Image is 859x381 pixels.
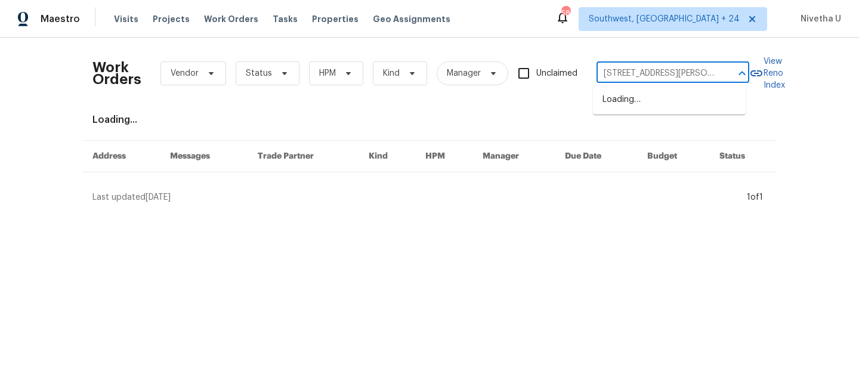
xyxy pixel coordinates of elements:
th: Messages [160,141,248,172]
div: Last updated [92,191,743,203]
div: 584 [561,7,570,19]
span: Unclaimed [536,67,577,80]
h2: Work Orders [92,61,141,85]
span: Work Orders [204,13,258,25]
a: View Reno Index [749,55,785,91]
span: Visits [114,13,138,25]
th: Due Date [555,141,638,172]
th: Address [83,141,160,172]
span: [DATE] [146,193,171,202]
span: HPM [319,67,336,79]
span: Tasks [273,15,298,23]
span: Maestro [41,13,80,25]
th: Trade Partner [248,141,360,172]
span: Vendor [171,67,199,79]
span: Properties [312,13,359,25]
span: Kind [383,67,400,79]
span: Geo Assignments [373,13,450,25]
span: Manager [447,67,481,79]
span: Status [246,67,272,79]
span: Nivetha U [796,13,841,25]
th: Budget [638,141,710,172]
div: Loading... [92,114,767,126]
button: Close [734,65,750,82]
div: 1 of 1 [747,191,763,203]
input: Enter in an address [597,64,716,83]
th: Status [710,141,776,172]
th: HPM [416,141,473,172]
th: Kind [359,141,416,172]
div: Loading… [593,85,746,114]
span: Southwest, [GEOGRAPHIC_DATA] + 24 [589,13,740,25]
th: Manager [473,141,555,172]
span: Projects [153,13,190,25]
